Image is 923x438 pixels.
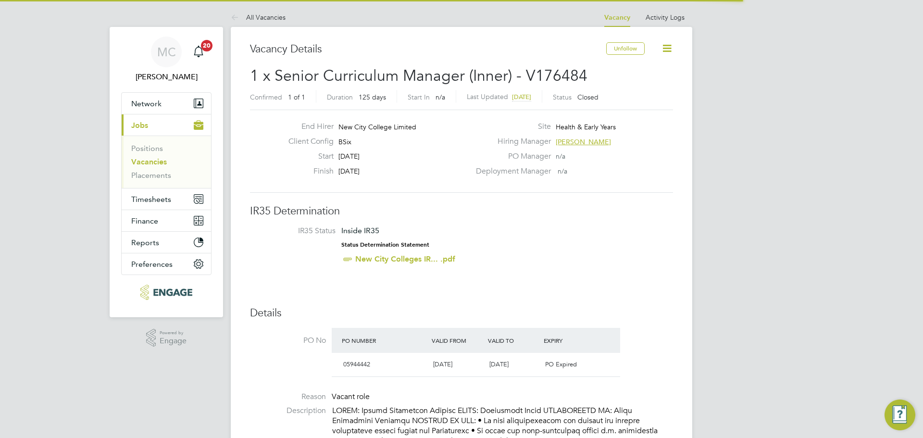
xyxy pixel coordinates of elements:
[467,92,508,101] label: Last Updated
[885,400,915,430] button: Engage Resource Center
[558,167,567,175] span: n/a
[250,406,326,416] label: Description
[122,210,211,231] button: Finance
[131,171,171,180] a: Placements
[189,37,208,67] a: 20
[121,71,212,83] span: Mark Carter
[338,167,360,175] span: [DATE]
[131,260,173,269] span: Preferences
[433,360,452,368] span: [DATE]
[140,285,192,300] img: xede-logo-retina.png
[338,123,416,131] span: New City College Limited
[121,285,212,300] a: Go to home page
[606,42,645,55] button: Unfollow
[250,306,673,320] h3: Details
[288,93,305,101] span: 1 of 1
[250,93,282,101] label: Confirmed
[470,166,551,176] label: Deployment Manager
[131,121,148,130] span: Jobs
[646,13,685,22] a: Activity Logs
[355,254,455,263] a: New City Colleges IR... .pdf
[470,122,551,132] label: Site
[339,332,429,349] div: PO Number
[131,99,162,108] span: Network
[131,216,158,225] span: Finance
[553,93,572,101] label: Status
[470,151,551,162] label: PO Manager
[338,152,360,161] span: [DATE]
[122,253,211,275] button: Preferences
[556,152,565,161] span: n/a
[541,332,598,349] div: Expiry
[545,360,577,368] span: PO Expired
[122,232,211,253] button: Reports
[341,226,379,235] span: Inside IR35
[250,66,587,85] span: 1 x Senior Curriculum Manager (Inner) - V176484
[122,188,211,210] button: Timesheets
[250,42,606,56] h3: Vacancy Details
[250,336,326,346] label: PO No
[122,93,211,114] button: Network
[429,332,486,349] div: Valid From
[338,138,351,146] span: BSix
[556,123,616,131] span: Health & Early Years
[281,166,334,176] label: Finish
[556,138,611,146] span: [PERSON_NAME]
[250,392,326,402] label: Reason
[281,137,334,147] label: Client Config
[604,13,630,22] a: Vacancy
[332,392,370,401] span: Vacant role
[110,27,223,317] nav: Main navigation
[408,93,430,101] label: Start In
[486,332,542,349] div: Valid To
[341,241,429,248] strong: Status Determination Statement
[260,226,336,236] label: IR35 Status
[122,114,211,136] button: Jobs
[577,93,599,101] span: Closed
[160,329,187,337] span: Powered by
[436,93,445,101] span: n/a
[359,93,386,101] span: 125 days
[281,122,334,132] label: End Hirer
[131,238,159,247] span: Reports
[201,40,212,51] span: 20
[157,46,176,58] span: MC
[131,157,167,166] a: Vacancies
[250,204,673,218] h3: IR35 Determination
[489,360,509,368] span: [DATE]
[121,37,212,83] a: MC[PERSON_NAME]
[327,93,353,101] label: Duration
[131,195,171,204] span: Timesheets
[122,136,211,188] div: Jobs
[281,151,334,162] label: Start
[146,329,187,347] a: Powered byEngage
[160,337,187,345] span: Engage
[131,144,163,153] a: Positions
[231,13,286,22] a: All Vacancies
[512,93,531,101] span: [DATE]
[343,360,370,368] span: 05944442
[470,137,551,147] label: Hiring Manager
